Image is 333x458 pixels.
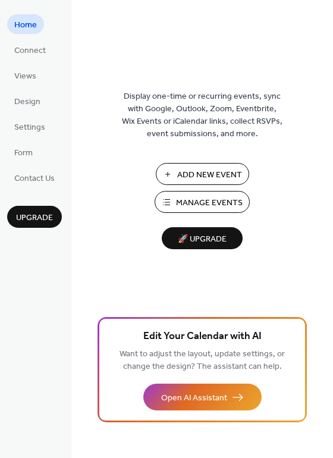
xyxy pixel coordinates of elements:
[7,40,53,59] a: Connect
[169,231,235,247] span: 🚀 Upgrade
[7,65,43,85] a: Views
[143,328,262,345] span: Edit Your Calendar with AI
[14,121,45,134] span: Settings
[16,212,53,224] span: Upgrade
[14,96,40,108] span: Design
[14,172,55,185] span: Contact Us
[177,169,242,181] span: Add New Event
[156,163,249,185] button: Add New Event
[14,70,36,83] span: Views
[7,91,48,111] a: Design
[122,90,282,140] span: Display one-time or recurring events, sync with Google, Outlook, Zoom, Eventbrite, Wix Events or ...
[7,117,52,136] a: Settings
[162,227,243,249] button: 🚀 Upgrade
[7,142,40,162] a: Form
[155,191,250,213] button: Manage Events
[7,14,44,34] a: Home
[14,147,33,159] span: Form
[14,19,37,32] span: Home
[120,346,285,375] span: Want to adjust the layout, update settings, or change the design? The assistant can help.
[14,45,46,57] span: Connect
[7,168,62,187] a: Contact Us
[161,392,227,404] span: Open AI Assistant
[143,384,262,410] button: Open AI Assistant
[176,197,243,209] span: Manage Events
[7,206,62,228] button: Upgrade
